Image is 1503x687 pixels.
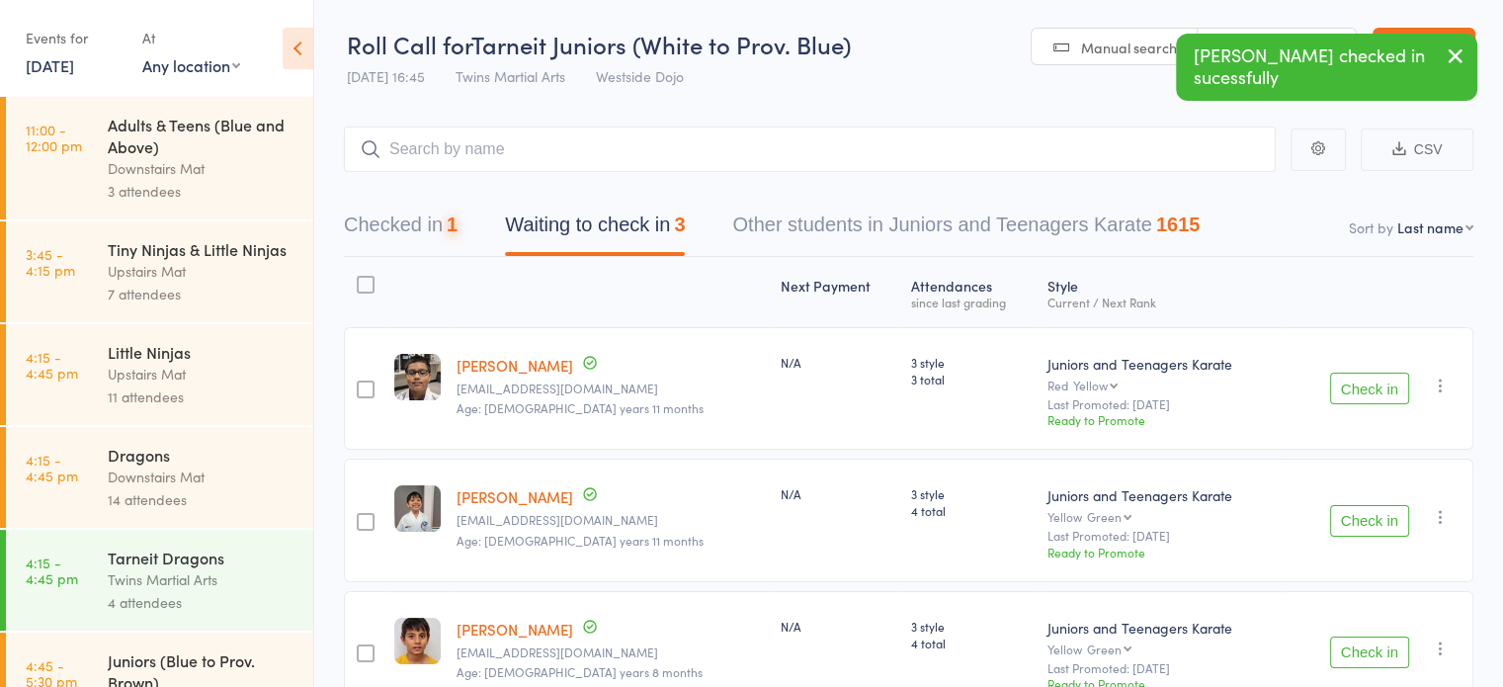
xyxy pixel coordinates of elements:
div: Tarneit Dragons [108,547,296,568]
time: 11:00 - 12:00 pm [26,122,82,153]
div: Upstairs Mat [108,260,296,283]
div: [PERSON_NAME] checked in sucessfully [1176,34,1477,101]
a: [PERSON_NAME] [457,619,573,640]
small: patelgopi28@gmail.com [457,513,765,527]
div: Events for [26,22,123,54]
div: Adults & Teens (Blue and Above) [108,114,296,157]
span: 3 style [911,354,1032,371]
div: 1615 [1156,214,1201,235]
span: Westside Dojo [596,66,684,86]
img: image1668057211.png [394,485,441,532]
img: image1746495598.png [394,354,441,400]
a: 11:00 -12:00 pmAdults & Teens (Blue and Above)Downstairs Mat3 attendees [6,97,313,219]
div: 3 [674,214,685,235]
div: 11 attendees [108,386,296,408]
div: Juniors and Teenagers Karate [1047,354,1279,374]
div: N/A [781,354,895,371]
div: Yellow [1047,643,1279,655]
span: [DATE] 16:45 [347,66,425,86]
span: Age: [DEMOGRAPHIC_DATA] years 11 months [457,399,704,416]
span: 4 total [911,635,1032,651]
div: Downstairs Mat [108,157,296,180]
div: Green [1087,643,1122,655]
div: Green [1087,510,1122,523]
time: 3:45 - 4:15 pm [26,246,75,278]
div: Yellow [1047,510,1279,523]
span: Age: [DEMOGRAPHIC_DATA] years 11 months [457,532,704,549]
span: Manual search [1081,38,1177,57]
time: 4:15 - 4:45 pm [26,349,78,381]
button: Check in [1330,637,1409,668]
a: 4:15 -4:45 pmDragonsDownstairs Mat14 attendees [6,427,313,528]
div: 4 attendees [108,591,296,614]
div: Juniors and Teenagers Karate [1047,618,1279,638]
div: 7 attendees [108,283,296,305]
div: Last name [1397,217,1463,237]
span: Roll Call for [347,28,471,60]
div: Current / Next Rank [1047,296,1279,308]
span: Age: [DEMOGRAPHIC_DATA] years 8 months [457,663,703,680]
span: 3 style [911,485,1032,502]
div: Downstairs Mat [108,466,296,488]
div: N/A [781,618,895,635]
a: 3:45 -4:15 pmTiny Ninjas & Little NinjasUpstairs Mat7 attendees [6,221,313,322]
div: Upstairs Mat [108,363,296,386]
div: At [142,22,240,54]
div: Next Payment [773,266,903,318]
div: Ready to Promote [1047,544,1279,560]
div: Tiny Ninjas & Little Ninjas [108,238,296,260]
div: Dragons [108,444,296,466]
button: Other students in Juniors and Teenagers Karate1615 [732,204,1200,256]
div: Ready to Promote [1047,411,1279,428]
span: 3 total [911,371,1032,387]
div: Red [1047,379,1279,391]
div: Juniors and Teenagers Karate [1047,485,1279,505]
label: Sort by [1349,217,1393,237]
span: 3 style [911,618,1032,635]
a: 4:15 -4:45 pmTarneit DragonsTwins Martial Arts4 attendees [6,530,313,631]
div: Style [1040,266,1287,318]
input: Search by name [344,127,1276,172]
span: Tarneit Juniors (White to Prov. Blue) [471,28,851,60]
div: Yellow [1073,379,1108,391]
button: Checked in1 [344,204,458,256]
span: 4 total [911,502,1032,519]
a: [DATE] [26,54,74,76]
button: Check in [1330,505,1409,537]
img: image1731022176.png [394,618,441,664]
a: [PERSON_NAME] [457,486,573,507]
button: Waiting to check in3 [505,204,685,256]
a: Exit roll call [1373,28,1475,67]
small: Last Promoted: [DATE] [1047,661,1279,675]
div: 1 [447,214,458,235]
small: Last Promoted: [DATE] [1047,529,1279,543]
small: patelgopi28@gmail.com [457,645,765,659]
time: 4:15 - 4:45 pm [26,555,78,586]
span: Twins Martial Arts [456,66,565,86]
button: Check in [1330,373,1409,404]
div: Twins Martial Arts [108,568,296,591]
div: N/A [781,485,895,502]
div: 3 attendees [108,180,296,203]
a: [PERSON_NAME] [457,355,573,376]
small: writemail2aarti@gmail.com [457,382,765,395]
div: Little Ninjas [108,341,296,363]
small: Last Promoted: [DATE] [1047,397,1279,411]
div: Atten­dances [903,266,1040,318]
time: 4:15 - 4:45 pm [26,452,78,483]
a: 4:15 -4:45 pmLittle NinjasUpstairs Mat11 attendees [6,324,313,425]
button: CSV [1361,129,1473,171]
div: Any location [142,54,240,76]
div: since last grading [911,296,1032,308]
div: 14 attendees [108,488,296,511]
